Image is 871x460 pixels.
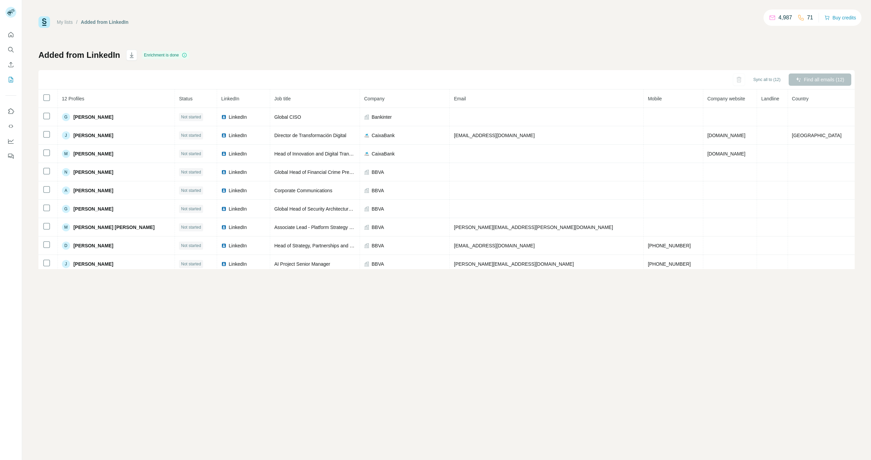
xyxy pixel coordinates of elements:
[221,243,227,248] img: LinkedIn logo
[364,133,369,138] img: company-logo
[274,243,412,248] span: Head of Strategy, Partnerships and Innovation - Global Insurance
[181,206,201,212] span: Not started
[5,73,16,86] button: My lists
[62,96,84,101] span: 12 Profiles
[364,96,384,101] span: Company
[372,132,395,139] span: CaixaBank
[221,169,227,175] img: LinkedIn logo
[372,242,384,249] span: BBVA
[648,261,691,267] span: [PHONE_NUMBER]
[221,206,227,212] img: LinkedIn logo
[38,16,50,28] img: Surfe Logo
[229,114,247,120] span: LinkedIn
[229,187,247,194] span: LinkedIn
[229,261,247,267] span: LinkedIn
[5,150,16,162] button: Feedback
[648,243,691,248] span: [PHONE_NUMBER]
[62,260,70,268] div: J
[179,96,193,101] span: Status
[62,113,70,121] div: G
[5,105,16,117] button: Use Surfe on LinkedIn
[364,151,369,157] img: company-logo
[38,50,120,61] h1: Added from LinkedIn
[274,114,301,120] span: Global CISO
[221,133,227,138] img: LinkedIn logo
[229,150,247,157] span: LinkedIn
[221,96,239,101] span: LinkedIn
[81,19,129,26] div: Added from LinkedIn
[707,151,745,157] span: [DOMAIN_NAME]
[274,188,332,193] span: Corporate Communications
[73,132,113,139] span: [PERSON_NAME]
[181,114,201,120] span: Not started
[229,242,247,249] span: LinkedIn
[778,14,792,22] p: 4,987
[73,169,113,176] span: [PERSON_NAME]
[454,261,574,267] span: [PERSON_NAME][EMAIL_ADDRESS][DOMAIN_NAME]
[221,151,227,157] img: LinkedIn logo
[372,224,384,231] span: BBVA
[181,243,201,249] span: Not started
[792,133,842,138] span: [GEOGRAPHIC_DATA]
[274,96,291,101] span: Job title
[62,168,70,176] div: N
[221,114,227,120] img: LinkedIn logo
[454,225,613,230] span: [PERSON_NAME][EMAIL_ADDRESS][PERSON_NAME][DOMAIN_NAME]
[221,188,227,193] img: LinkedIn logo
[372,187,384,194] span: BBVA
[62,242,70,250] div: D
[142,51,189,59] div: Enrichment is done
[181,261,201,267] span: Not started
[648,96,662,101] span: Mobile
[73,224,155,231] span: [PERSON_NAME] [PERSON_NAME]
[372,114,392,120] span: Bankinter
[749,75,785,85] button: Sync all to (12)
[62,186,70,195] div: A
[73,261,113,267] span: [PERSON_NAME]
[761,96,779,101] span: Landline
[454,96,466,101] span: Email
[57,19,73,25] a: My lists
[454,133,535,138] span: [EMAIL_ADDRESS][DOMAIN_NAME]
[274,261,330,267] span: AI Project Senior Manager
[229,224,247,231] span: LinkedIn
[73,242,113,249] span: [PERSON_NAME]
[454,243,535,248] span: [EMAIL_ADDRESS][DOMAIN_NAME]
[753,77,780,83] span: Sync all to (12)
[229,169,247,176] span: LinkedIn
[181,224,201,230] span: Not started
[5,120,16,132] button: Use Surfe API
[181,132,201,138] span: Not started
[707,133,745,138] span: [DOMAIN_NAME]
[221,261,227,267] img: LinkedIn logo
[274,169,364,175] span: Global Head of Financial Crime Prevention
[76,19,78,26] li: /
[221,225,227,230] img: LinkedIn logo
[707,96,745,101] span: Company website
[5,59,16,71] button: Enrich CSV
[62,223,70,231] div: M
[73,187,113,194] span: [PERSON_NAME]
[62,150,70,158] div: M
[73,114,113,120] span: [PERSON_NAME]
[5,135,16,147] button: Dashboard
[5,44,16,56] button: Search
[372,169,384,176] span: BBVA
[62,131,70,139] div: J
[62,205,70,213] div: G
[181,187,201,194] span: Not started
[792,96,809,101] span: Country
[5,29,16,41] button: Quick start
[274,133,346,138] span: Director de Transformación Digital
[372,206,384,212] span: BBVA
[274,225,453,230] span: Associate Lead - Platform Strategy Management - Quantitative Business & Solutions
[181,151,201,157] span: Not started
[372,261,384,267] span: BBVA
[181,169,201,175] span: Not started
[372,150,395,157] span: CaixaBank
[73,150,113,157] span: [PERSON_NAME]
[73,206,113,212] span: [PERSON_NAME]
[274,206,438,212] span: Global Head of Security Architecture | Technology Information Security Officer
[274,151,371,157] span: Head of Innovation and Digital Transformation
[229,132,247,139] span: LinkedIn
